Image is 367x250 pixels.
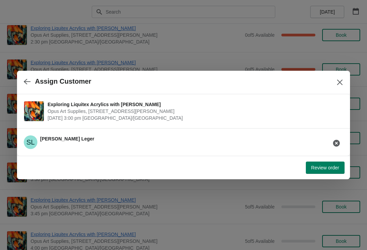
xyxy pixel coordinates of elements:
span: [DATE] 3:00 pm [GEOGRAPHIC_DATA]/[GEOGRAPHIC_DATA] [48,115,340,121]
span: Exploring Liquitex Acrylics with [PERSON_NAME] [48,101,340,108]
h2: Assign Customer [35,78,91,85]
span: Opus Art Supplies, [STREET_ADDRESS][PERSON_NAME] [48,108,340,115]
text: SL [27,138,35,146]
span: Sandra [24,135,37,149]
span: Review order [311,165,339,170]
button: Review order [306,162,345,174]
img: Exploring Liquitex Acrylics with Megan Jentsch | Opus Art Supplies, #105 - 20121 Willowbrook Driv... [24,101,44,121]
button: Close [334,76,346,88]
span: [PERSON_NAME] Leger [40,136,94,141]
